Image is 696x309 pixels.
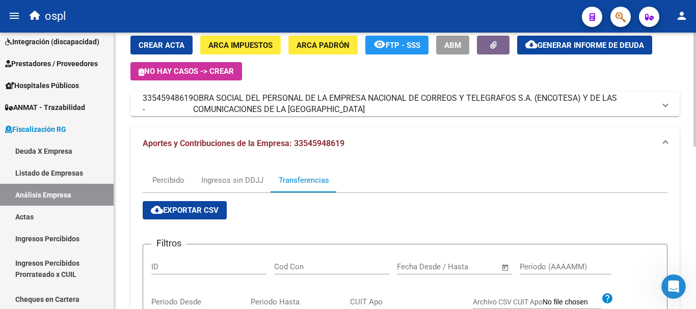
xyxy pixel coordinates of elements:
[130,127,680,160] mat-expansion-panel-header: Aportes y Contribuciones de la Empresa: 33545948619
[151,236,186,250] h3: Filtros
[365,36,429,54] button: FTP - SSS
[473,298,543,306] span: Archivo CSV CUIT Apo
[436,36,469,54] button: ABM
[193,93,655,115] span: OBRA SOCIAL DEL PERSONAL DE LA EMPRESA NACIONAL DE CORREOS Y TELEGRAFOS S.A. (ENCOTESA) Y DE LAS ...
[279,175,329,186] div: Transferencias
[45,5,66,27] span: ospl
[5,36,99,47] span: Integración (discapacidad)
[139,67,234,76] span: No hay casos -> Crear
[538,41,644,50] span: Generar informe de deuda
[525,38,538,50] mat-icon: cloud_download
[543,298,601,307] input: Archivo CSV CUIT Apo
[5,102,85,113] span: ANMAT - Trazabilidad
[151,206,219,215] span: Exportar CSV
[152,175,184,186] div: Percibido
[288,36,358,54] button: ARCA Padrón
[139,41,184,50] span: Crear Acta
[201,175,263,186] div: Ingresos sin DDJJ
[200,36,281,54] button: ARCA Impuestos
[601,292,613,304] mat-icon: help
[386,41,420,50] span: FTP - SSS
[439,262,489,271] input: End date
[5,80,79,91] span: Hospitales Públicos
[5,124,66,135] span: Fiscalización RG
[676,10,688,22] mat-icon: person
[397,262,430,271] input: Start date
[143,201,227,219] button: Exportar CSV
[143,93,655,115] mat-panel-title: 33545948619 -
[373,38,386,50] mat-icon: remove_red_eye
[8,10,20,22] mat-icon: menu
[208,41,273,50] span: ARCA Impuestos
[444,41,461,50] span: ABM
[500,262,512,273] button: Open calendar
[143,138,344,148] span: Aportes y Contribuciones de la Empresa: 33545948619
[130,36,193,54] button: Crear Acta
[517,36,652,54] button: Generar informe de deuda
[151,204,163,216] mat-icon: cloud_download
[5,58,98,69] span: Prestadores / Proveedores
[130,62,242,80] button: No hay casos -> Crear
[130,92,680,116] mat-expansion-panel-header: 33545948619 -OBRA SOCIAL DEL PERSONAL DE LA EMPRESA NACIONAL DE CORREOS Y TELEGRAFOS S.A. (ENCOTE...
[661,274,686,299] iframe: Intercom live chat
[297,41,350,50] span: ARCA Padrón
